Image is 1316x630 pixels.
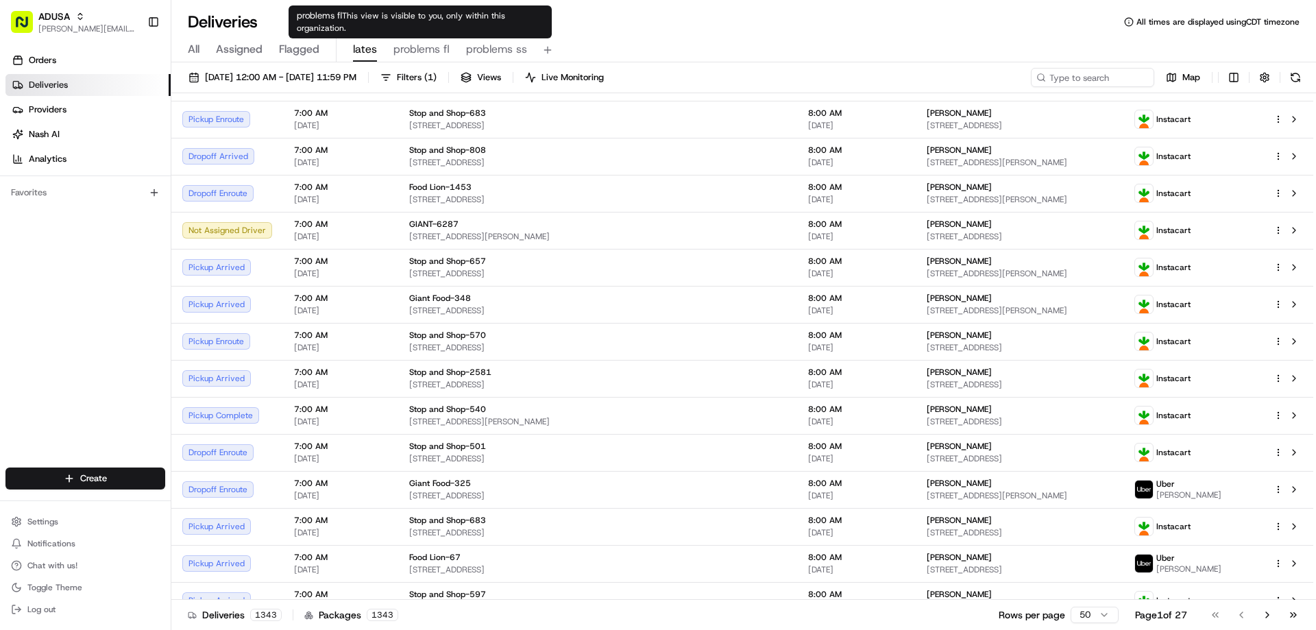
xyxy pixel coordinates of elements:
span: [STREET_ADDRESS] [927,453,1112,464]
span: [STREET_ADDRESS] [409,120,786,131]
div: Favorites [5,182,165,204]
p: Welcome 👋 [14,55,249,77]
span: [STREET_ADDRESS] [409,157,786,168]
span: 7:00 AM [294,441,387,452]
span: Providers [29,104,66,116]
span: [STREET_ADDRESS] [927,416,1112,427]
span: [STREET_ADDRESS][PERSON_NAME] [409,416,786,427]
span: 7:00 AM [294,108,387,119]
span: 7:00 AM [294,256,387,267]
img: profile_instacart_ahold_partner.png [1135,407,1153,424]
span: 8:00 AM [808,404,905,415]
span: [PERSON_NAME] [927,108,992,119]
span: Deliveries [29,79,68,91]
span: 8:00 AM [808,182,905,193]
a: Nash AI [5,123,171,145]
span: [STREET_ADDRESS] [927,379,1112,390]
img: profile_instacart_ahold_partner.png [1135,258,1153,276]
span: [STREET_ADDRESS][PERSON_NAME] [927,157,1112,168]
span: Instacart [1156,188,1191,199]
span: Orders [29,54,56,66]
span: [DATE] [294,268,387,279]
input: Clear [36,88,226,103]
span: [STREET_ADDRESS][PERSON_NAME] [927,268,1112,279]
span: [PERSON_NAME] [927,219,992,230]
img: 1736555255976-a54dd68f-1ca7-489b-9aae-adbdc363a1c4 [14,131,38,156]
span: Map [1182,71,1200,84]
span: [PERSON_NAME] [927,293,992,304]
span: [STREET_ADDRESS] [409,305,786,316]
span: 8:00 AM [808,330,905,341]
a: 💻API Documentation [110,193,226,218]
span: 7:00 AM [294,182,387,193]
span: ( 1 ) [424,71,437,84]
a: Providers [5,99,171,121]
img: profile_instacart_ahold_partner.png [1135,332,1153,350]
span: Instacart [1156,151,1191,162]
span: Stop and Shop-683 [409,108,486,119]
span: [DATE] [808,194,905,205]
span: Stop and Shop-683 [409,515,486,526]
span: [DATE] [808,416,905,427]
span: [DATE] [808,157,905,168]
span: [PERSON_NAME] [927,330,992,341]
span: Instacart [1156,299,1191,310]
img: profile_instacart_ahold_partner.png [1135,184,1153,202]
button: Log out [5,600,165,619]
span: Stop and Shop-570 [409,330,486,341]
span: Live Monitoring [541,71,604,84]
span: Instacart [1156,521,1191,532]
span: [PERSON_NAME] [927,404,992,415]
span: Instacart [1156,114,1191,125]
span: Nash AI [29,128,60,141]
span: GIANT-6287 [409,219,459,230]
span: 8:00 AM [808,552,905,563]
span: [PERSON_NAME] [927,145,992,156]
span: [STREET_ADDRESS] [927,564,1112,575]
span: Instacart [1156,595,1191,606]
span: Chat with us! [27,560,77,571]
span: [STREET_ADDRESS] [409,453,786,464]
span: 7:00 AM [294,330,387,341]
span: [STREET_ADDRESS][PERSON_NAME] [409,231,786,242]
div: Start new chat [47,131,225,145]
span: Knowledge Base [27,199,105,213]
span: Instacart [1156,373,1191,384]
span: ADUSA [38,10,70,23]
span: Log out [27,604,56,615]
span: [STREET_ADDRESS] [927,231,1112,242]
span: 8:00 AM [808,367,905,378]
a: Powered byPylon [97,232,166,243]
div: We're available if you need us! [47,145,173,156]
span: 7:00 AM [294,219,387,230]
button: Map [1160,68,1206,87]
span: 7:00 AM [294,367,387,378]
span: [DATE] [294,231,387,242]
span: [DATE] [294,120,387,131]
span: [DATE] [294,157,387,168]
span: This view is visible to you, only within this organization. [297,10,505,34]
span: 8:00 AM [808,441,905,452]
img: profile_uber_ahold_partner.png [1135,481,1153,498]
span: [DATE] [294,379,387,390]
span: [STREET_ADDRESS] [409,268,786,279]
button: Notifications [5,534,165,553]
span: Analytics [29,153,66,165]
span: Uber [1156,478,1175,489]
button: Start new chat [233,135,249,152]
span: problems ss [466,41,527,58]
span: Stop and Shop-808 [409,145,486,156]
span: Assigned [216,41,263,58]
span: Create [80,472,107,485]
span: 8:00 AM [808,293,905,304]
span: Instacart [1156,225,1191,236]
img: profile_instacart_ahold_partner.png [1135,518,1153,535]
span: Food Lion-67 [409,552,461,563]
img: profile_instacart_ahold_partner.png [1135,444,1153,461]
span: Giant Food-348 [409,293,471,304]
span: Stop and Shop-657 [409,256,486,267]
span: Flagged [279,41,319,58]
span: [PERSON_NAME] [927,552,992,563]
span: All times are displayed using CDT timezone [1136,16,1300,27]
span: [DATE] [294,490,387,501]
